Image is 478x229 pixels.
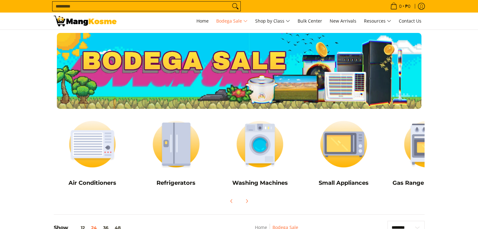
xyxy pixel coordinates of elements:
span: Resources [364,17,391,25]
a: New Arrivals [327,13,360,29]
span: New Arrivals [330,18,356,24]
span: 0 [398,4,403,8]
h5: Small Appliances [305,179,382,187]
span: Shop by Class [255,17,290,25]
button: Search [230,2,240,11]
button: Previous [225,194,239,208]
a: Washing Machines Washing Machines [221,115,299,191]
a: Shop by Class [252,13,293,29]
span: Bulk Center [298,18,322,24]
img: Cookers [389,115,466,173]
a: Small Appliances Small Appliances [305,115,382,191]
a: Cookers Gas Range and Cookers [389,115,466,191]
span: ₱0 [404,4,411,8]
a: Bodega Sale [213,13,251,29]
h5: Washing Machines [221,179,299,187]
img: Refrigerators [137,115,215,173]
h5: Refrigerators [137,179,215,187]
a: Resources [361,13,394,29]
span: Contact Us [399,18,421,24]
a: Contact Us [396,13,425,29]
a: Refrigerators Refrigerators [137,115,215,191]
h5: Air Conditioners [54,179,131,187]
h5: Gas Range and Cookers [389,179,466,187]
button: Next [240,194,254,208]
a: Air Conditioners Air Conditioners [54,115,131,191]
span: • [388,3,412,10]
a: Home [193,13,212,29]
nav: Main Menu [123,13,425,29]
img: Bodega Sale l Mang Kosme: Cost-Efficient &amp; Quality Home Appliances [54,16,117,26]
img: Small Appliances [305,115,382,173]
img: Air Conditioners [54,115,131,173]
span: Bodega Sale [216,17,248,25]
a: Bulk Center [294,13,325,29]
img: Washing Machines [221,115,299,173]
span: Home [196,18,209,24]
